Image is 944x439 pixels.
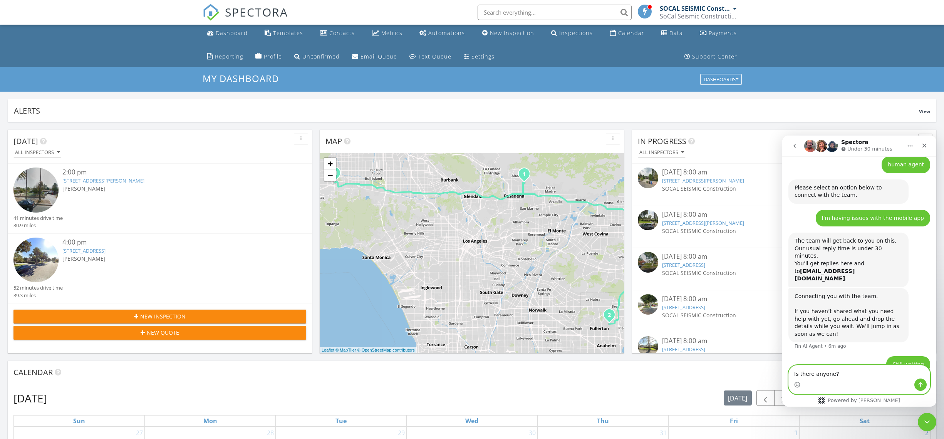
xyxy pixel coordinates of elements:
[62,168,282,177] div: 2:00 pm
[396,427,406,439] a: Go to July 29, 2025
[62,238,282,247] div: 4:00 pm
[203,72,279,85] span: My Dashboard
[660,12,737,20] div: SoCal Seismic Construction
[618,29,644,37] div: Calendar
[662,210,906,219] div: [DATE] 8:00 am
[13,284,63,292] div: 52 minutes drive time
[416,26,468,40] a: Automations (Basic)
[147,328,179,337] span: New Quote
[13,238,59,283] img: streetview
[13,326,306,340] button: New Quote
[13,390,47,406] h2: [DATE]
[15,150,60,155] div: All Inspectors
[13,168,306,229] a: 2:00 pm [STREET_ADDRESS][PERSON_NAME] [PERSON_NAME] 41 minutes drive time 30.9 miles
[324,158,336,169] a: Zoom in
[638,136,686,146] span: In Progress
[322,348,334,352] a: Leaflet
[13,136,38,146] span: [DATE]
[662,219,744,226] a: [STREET_ADDRESS][PERSON_NAME]
[252,50,285,64] a: Company Profile
[471,53,495,60] div: Settings
[320,347,417,354] div: |
[639,150,684,155] div: All Inspectors
[704,77,738,82] div: Dashboards
[607,26,647,40] a: Calendar
[14,106,919,116] div: Alerts
[662,252,906,261] div: [DATE] 8:00 am
[62,177,144,184] a: [STREET_ADDRESS][PERSON_NAME]
[72,416,87,426] a: Sunday
[335,173,339,178] div: 5850 canoga ave #400 woodland hills ca 91367, Woodland hills CA 91367
[919,108,930,115] span: View
[662,185,736,192] span: SOCAL SEISMIC Construction
[662,269,736,276] span: SOCAL SEISMIC Construction
[662,336,906,346] div: [DATE] 8:00 am
[203,10,288,27] a: SPECTORA
[369,26,406,40] a: Metrics
[662,312,736,319] span: SOCAL SEISMIC Construction
[62,185,106,192] span: [PERSON_NAME]
[428,29,465,37] div: Automations
[317,26,358,40] a: Contacts
[662,168,906,177] div: [DATE] 8:00 am
[662,177,744,184] a: [STREET_ADDRESS][PERSON_NAME]
[461,50,498,64] a: Settings
[638,252,931,286] a: [DATE] 8:00 am [STREET_ADDRESS] SOCAL SEISMIC Construction
[662,346,705,353] a: [STREET_ADDRESS]
[360,53,397,60] div: Email Queue
[728,416,739,426] a: Friday
[406,50,454,64] a: Text Queue
[204,50,246,64] a: Reporting
[264,53,282,60] div: Profile
[638,147,686,158] button: All Inspectors
[638,210,658,230] img: 9291376%2Fcover_photos%2Fk7Nl1jt6K5a0Wwfx97Cx%2Fsmall.jpeg
[357,348,415,352] a: © OpenStreetMap contributors
[418,53,451,60] div: Text Queue
[858,416,871,426] a: Saturday
[638,168,931,201] a: [DATE] 8:00 am [STREET_ADDRESS][PERSON_NAME] SOCAL SEISMIC Construction
[548,26,596,40] a: Inspections
[523,172,526,177] i: 1
[262,26,306,40] a: Templates
[464,416,480,426] a: Wednesday
[638,168,658,188] img: 9295481%2Fcover_photos%2FhZXGwMogdl9UMKNLOv8z%2Fsmall.jpeg
[595,416,610,426] a: Thursday
[225,4,288,20] span: SPECTORA
[204,26,251,40] a: Dashboard
[681,50,740,64] a: Support Center
[692,53,737,60] div: Support Center
[335,348,356,352] a: © MapTiler
[559,29,593,37] div: Inspections
[349,50,400,64] a: Email Queue
[215,53,243,60] div: Reporting
[13,214,63,222] div: 41 minutes drive time
[709,29,737,37] div: Payments
[608,313,611,318] i: 2
[662,227,736,235] span: SOCAL SEISMIC Construction
[202,416,219,426] a: Monday
[662,261,705,268] a: [STREET_ADDRESS]
[924,427,930,439] a: Go to August 2, 2025
[918,413,936,431] iframe: Intercom live chat
[479,26,537,40] a: New Inspection
[13,310,306,323] button: New Inspection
